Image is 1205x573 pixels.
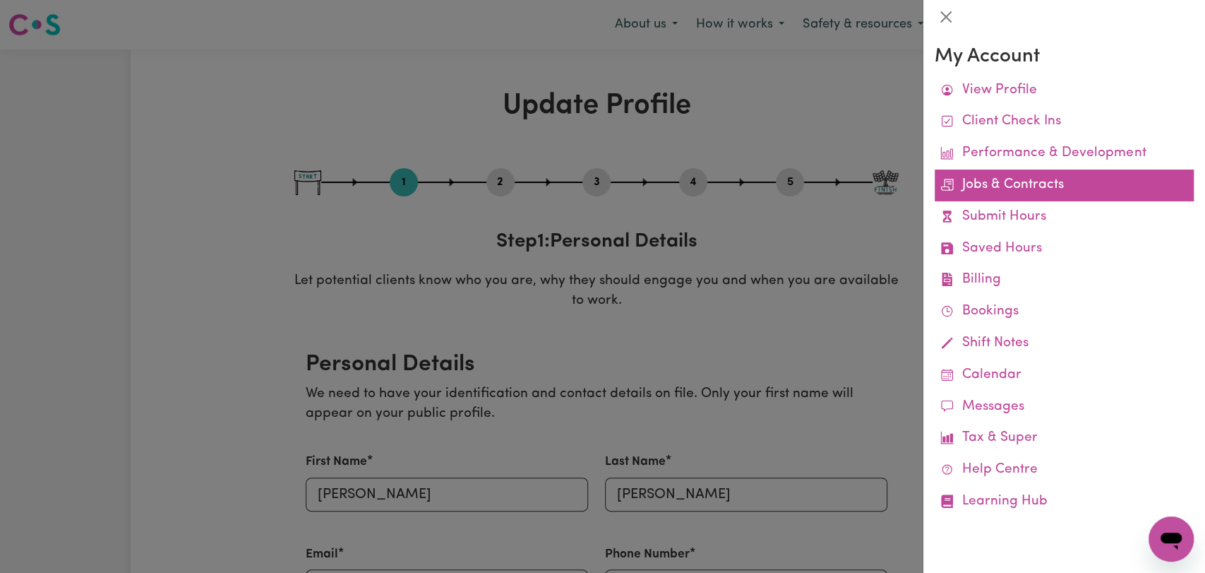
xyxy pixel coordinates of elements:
a: Saved Hours [935,233,1194,265]
a: Bookings [935,296,1194,328]
a: Performance & Development [935,138,1194,170]
button: Close [935,6,957,28]
a: Learning Hub [935,486,1194,518]
a: Tax & Super [935,423,1194,454]
iframe: Button to launch messaging window [1149,516,1194,562]
a: View Profile [935,75,1194,107]
a: Client Check Ins [935,106,1194,138]
a: Shift Notes [935,328,1194,360]
a: Help Centre [935,454,1194,486]
a: Jobs & Contracts [935,170,1194,201]
a: Messages [935,391,1194,423]
h3: My Account [935,45,1194,69]
a: Submit Hours [935,201,1194,233]
a: Billing [935,264,1194,296]
a: Calendar [935,360,1194,391]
